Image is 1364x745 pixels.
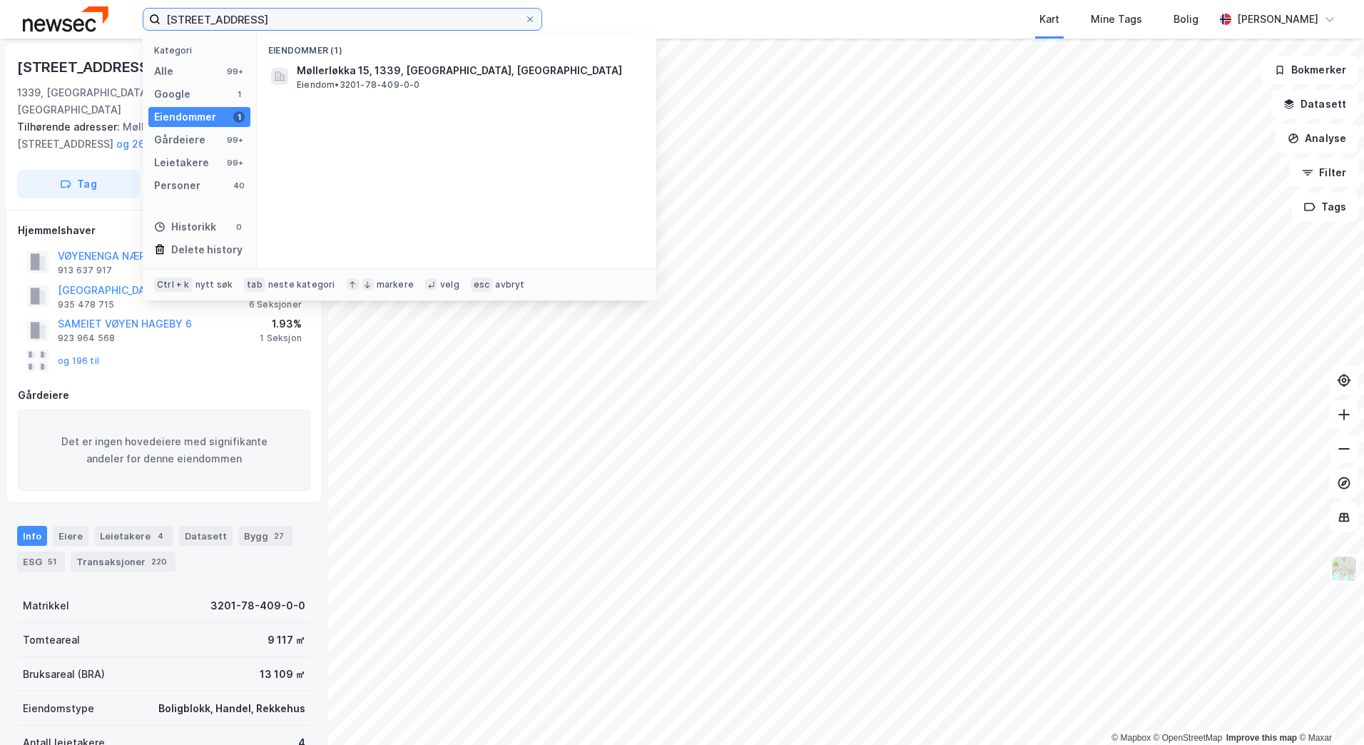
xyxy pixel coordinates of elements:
div: 51 [45,554,59,569]
button: Bokmerker [1262,56,1358,84]
div: Datasett [179,526,233,546]
div: 1.93% [260,315,302,333]
div: Ctrl + k [154,278,193,292]
div: Hjemmelshaver [18,222,310,239]
div: Boligblokk, Handel, Rekkehus [158,700,305,717]
button: Tag [17,170,140,198]
div: Transaksjoner [71,552,175,572]
img: newsec-logo.f6e21ccffca1b3a03d2d.png [23,6,108,31]
div: Tomteareal [23,632,80,649]
div: 1 Seksjon [260,333,302,344]
div: 4 [153,529,168,543]
div: Kategori [154,45,250,56]
div: neste kategori [268,279,335,290]
div: [PERSON_NAME] [1237,11,1318,28]
div: esc [471,278,493,292]
div: tab [244,278,265,292]
button: Analyse [1276,124,1358,153]
div: 99+ [225,66,245,77]
div: 99+ [225,134,245,146]
div: 220 [148,554,170,569]
input: Søk på adresse, matrikkel, gårdeiere, leietakere eller personer [161,9,524,30]
div: Det er ingen hovedeiere med signifikante andeler for denne eiendommen [18,410,310,491]
div: Delete history [171,241,243,258]
div: Gårdeiere [154,131,205,148]
div: velg [440,279,459,290]
div: 913 637 917 [58,265,112,276]
div: 6 Seksjoner [249,299,302,310]
div: Historikk [154,218,216,235]
a: OpenStreetMap [1154,733,1223,743]
div: Bygg [238,526,292,546]
div: Kart [1039,11,1059,28]
button: Datasett [1271,90,1358,118]
span: Møllerløkka 15, 1339, [GEOGRAPHIC_DATA], [GEOGRAPHIC_DATA] [297,62,639,79]
div: Eiendomstype [23,700,94,717]
div: Mine Tags [1091,11,1142,28]
div: 923 964 568 [58,333,115,344]
div: 13 109 ㎡ [260,666,305,683]
iframe: Chat Widget [1293,676,1364,745]
div: 0 [233,221,245,233]
div: Eiendommer (1) [257,34,656,59]
div: Kontrollprogram for chat [1293,676,1364,745]
div: Info [17,526,47,546]
div: markere [377,279,414,290]
div: Alle [154,63,173,80]
div: Leietakere [94,526,173,546]
div: 1 [233,111,245,123]
span: Eiendom • 3201-78-409-0-0 [297,79,420,91]
div: Matrikkel [23,597,69,614]
div: Gårdeiere [18,387,310,404]
div: 27 [271,529,287,543]
div: 40 [233,180,245,191]
div: ESG [17,552,65,572]
button: Filter [1290,158,1358,187]
div: Møllerløkka 1, [STREET_ADDRESS] [17,118,300,153]
div: 935 478 715 [58,299,114,310]
div: Leietakere [154,154,209,171]
div: 9 117 ㎡ [268,632,305,649]
div: Eiendommer [154,108,216,126]
div: Eiere [53,526,88,546]
div: nytt søk [195,279,233,290]
a: Mapbox [1111,733,1151,743]
a: Improve this map [1226,733,1297,743]
div: 1339, [GEOGRAPHIC_DATA], [GEOGRAPHIC_DATA] [17,84,199,118]
div: Personer [154,177,200,194]
div: Bolig [1174,11,1198,28]
div: 99+ [225,157,245,168]
span: Tilhørende adresser: [17,121,123,133]
div: 3201-78-409-0-0 [210,597,305,614]
div: avbryt [495,279,524,290]
button: Tags [1292,193,1358,221]
div: [STREET_ADDRESS] [17,56,157,78]
div: Google [154,86,190,103]
img: Z [1330,555,1358,582]
div: Bruksareal (BRA) [23,666,105,683]
div: 1 [233,88,245,100]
